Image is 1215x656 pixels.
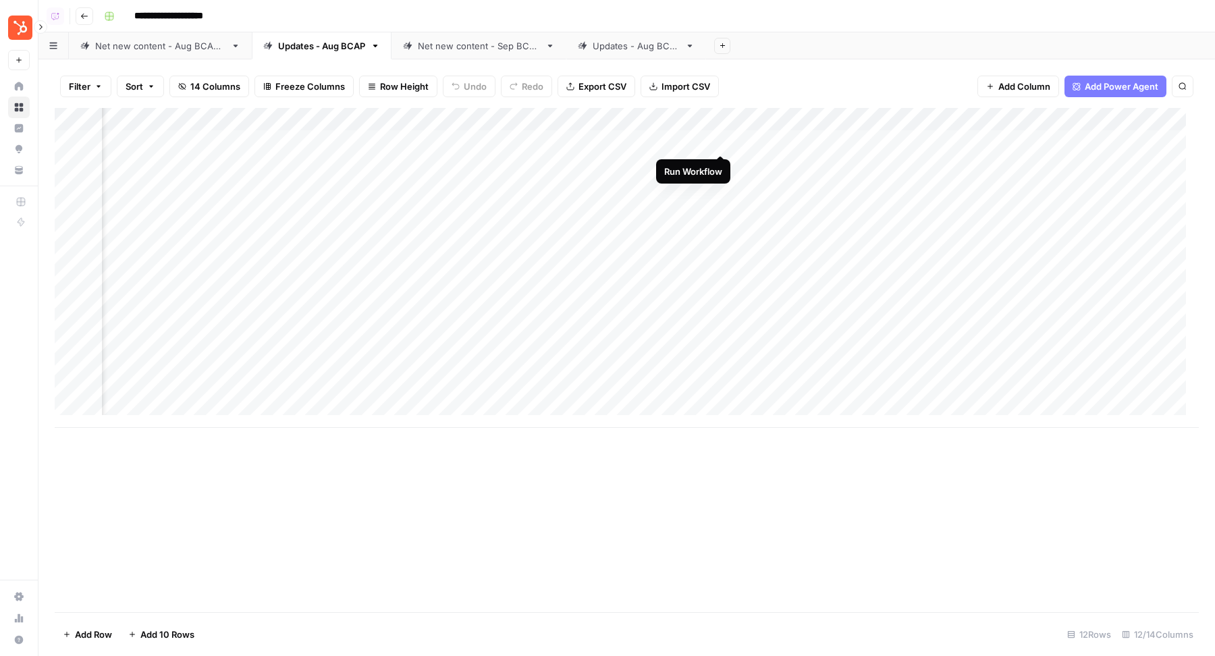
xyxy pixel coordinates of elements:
[578,80,626,93] span: Export CSV
[8,138,30,160] a: Opportunities
[998,80,1050,93] span: Add Column
[443,76,495,97] button: Undo
[69,80,90,93] span: Filter
[380,80,429,93] span: Row Height
[558,76,635,97] button: Export CSV
[1064,76,1166,97] button: Add Power Agent
[1062,624,1116,645] div: 12 Rows
[120,624,202,645] button: Add 10 Rows
[126,80,143,93] span: Sort
[190,80,240,93] span: 14 Columns
[60,76,111,97] button: Filter
[254,76,354,97] button: Freeze Columns
[275,80,345,93] span: Freeze Columns
[359,76,437,97] button: Row Height
[977,76,1059,97] button: Add Column
[8,76,30,97] a: Home
[1116,624,1199,645] div: 12/14 Columns
[664,165,722,178] div: Run Workflow
[593,39,680,53] div: Updates - Aug BCAP
[661,80,710,93] span: Import CSV
[117,76,164,97] button: Sort
[522,80,543,93] span: Redo
[8,629,30,651] button: Help + Support
[641,76,719,97] button: Import CSV
[75,628,112,641] span: Add Row
[8,607,30,629] a: Usage
[8,11,30,45] button: Workspace: Blog Content Action Plan
[8,16,32,40] img: Blog Content Action Plan Logo
[418,39,540,53] div: Net new content - Sep BCAP
[8,97,30,118] a: Browse
[8,117,30,139] a: Insights
[8,586,30,607] a: Settings
[566,32,706,59] a: Updates - Aug BCAP
[140,628,194,641] span: Add 10 Rows
[391,32,566,59] a: Net new content - Sep BCAP
[252,32,391,59] a: Updates - Aug BCAP
[69,32,252,59] a: Net new content - Aug BCAP 2
[95,39,225,53] div: Net new content - Aug BCAP 2
[169,76,249,97] button: 14 Columns
[8,159,30,181] a: Your Data
[464,80,487,93] span: Undo
[278,39,365,53] div: Updates - Aug BCAP
[1085,80,1158,93] span: Add Power Agent
[55,624,120,645] button: Add Row
[501,76,552,97] button: Redo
